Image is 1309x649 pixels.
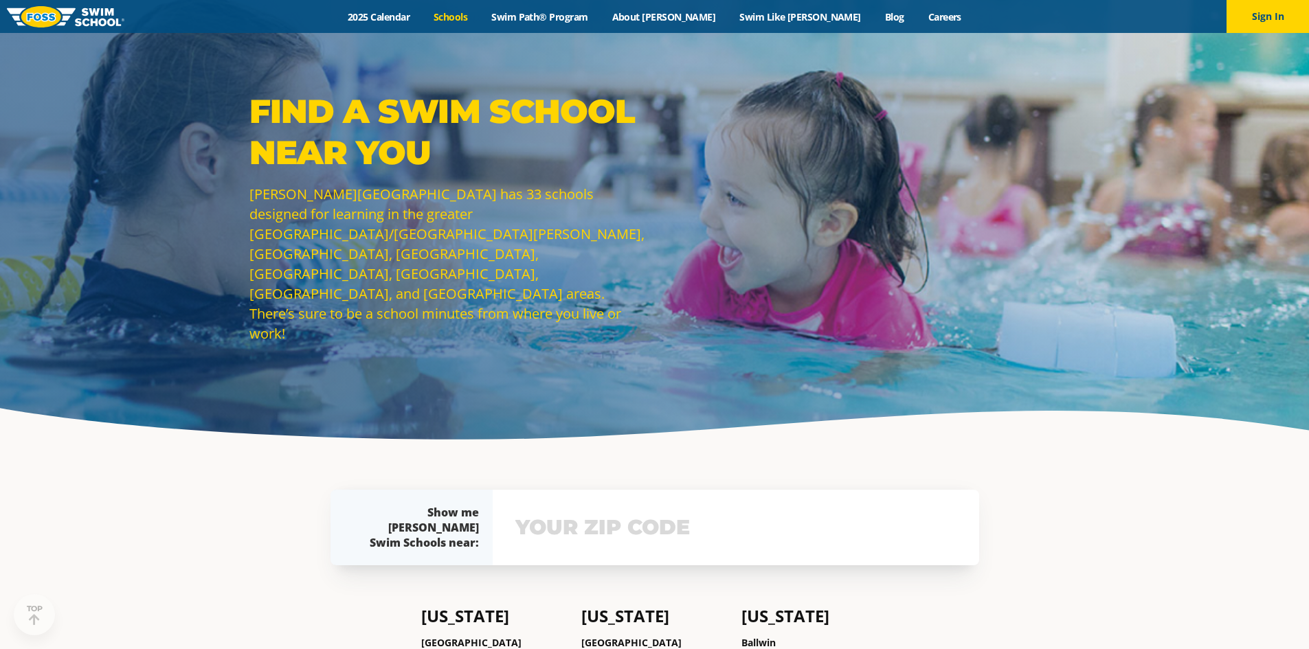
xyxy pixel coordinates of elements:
[741,606,888,626] h4: [US_STATE]
[249,91,648,173] p: Find a Swim School Near You
[581,636,682,649] a: [GEOGRAPHIC_DATA]
[421,606,568,626] h4: [US_STATE]
[581,606,728,626] h4: [US_STATE]
[249,184,648,343] p: [PERSON_NAME][GEOGRAPHIC_DATA] has 33 schools designed for learning in the greater [GEOGRAPHIC_DA...
[480,10,600,23] a: Swim Path® Program
[27,604,43,626] div: TOP
[741,636,776,649] a: Ballwin
[512,508,960,547] input: YOUR ZIP CODE
[7,6,124,27] img: FOSS Swim School Logo
[600,10,728,23] a: About [PERSON_NAME]
[916,10,973,23] a: Careers
[358,505,479,550] div: Show me [PERSON_NAME] Swim Schools near:
[336,10,422,23] a: 2025 Calendar
[421,636,522,649] a: [GEOGRAPHIC_DATA]
[728,10,873,23] a: Swim Like [PERSON_NAME]
[873,10,916,23] a: Blog
[422,10,480,23] a: Schools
